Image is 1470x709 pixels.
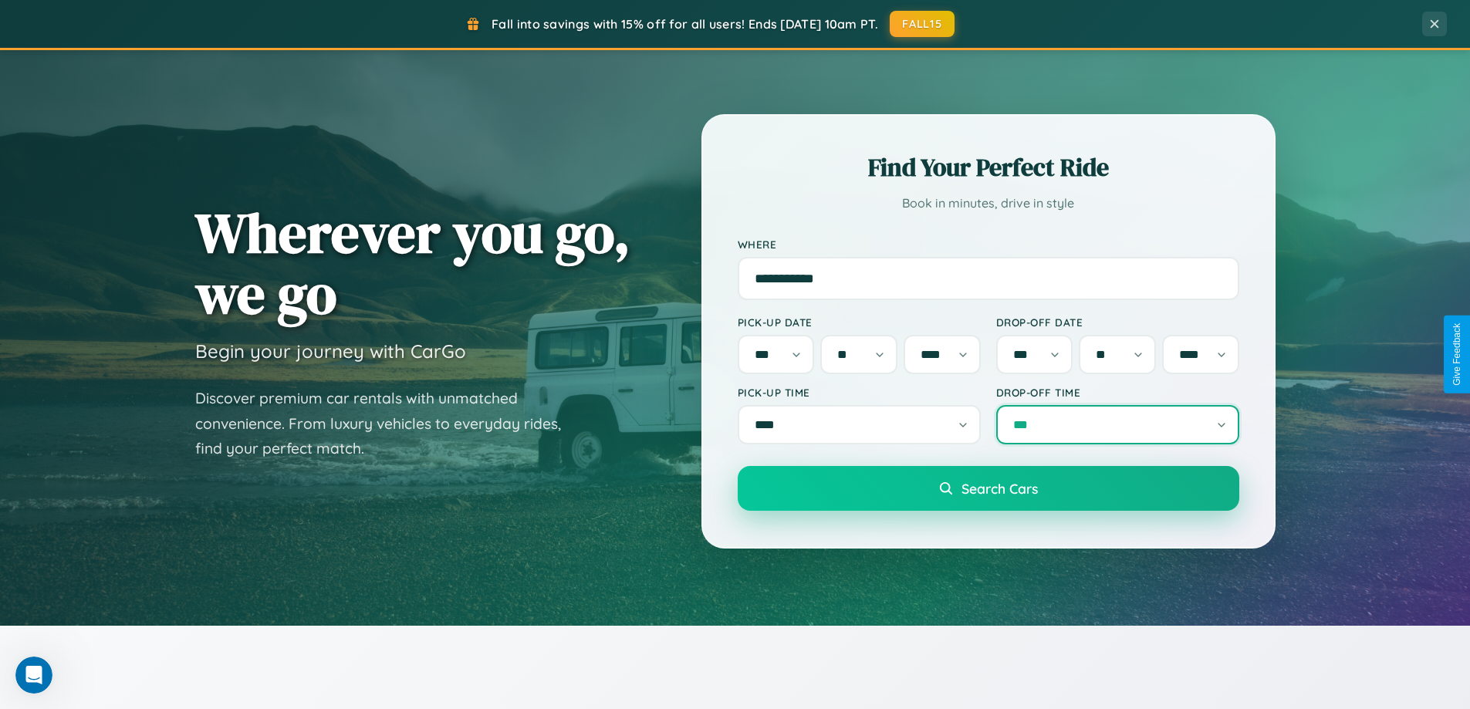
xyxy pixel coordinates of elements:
[195,386,581,461] p: Discover premium car rentals with unmatched convenience. From luxury vehicles to everyday rides, ...
[890,11,955,37] button: FALL15
[1451,323,1462,386] div: Give Feedback
[738,386,981,399] label: Pick-up Time
[738,150,1239,184] h2: Find Your Perfect Ride
[492,16,878,32] span: Fall into savings with 15% off for all users! Ends [DATE] 10am PT.
[195,339,466,363] h3: Begin your journey with CarGo
[996,316,1239,329] label: Drop-off Date
[996,386,1239,399] label: Drop-off Time
[738,192,1239,214] p: Book in minutes, drive in style
[195,202,630,324] h1: Wherever you go, we go
[961,480,1038,497] span: Search Cars
[738,238,1239,251] label: Where
[738,316,981,329] label: Pick-up Date
[15,657,52,694] iframe: Intercom live chat
[738,466,1239,511] button: Search Cars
